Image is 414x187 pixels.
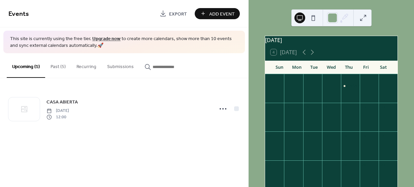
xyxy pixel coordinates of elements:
a: Upgrade now [92,34,121,43]
button: Upcoming (1) [7,53,45,78]
div: 22 [286,162,291,167]
div: 11 [343,105,348,110]
div: 12 [362,105,367,110]
div: 9 [305,105,310,110]
div: 8 [286,105,291,110]
div: Fri [357,61,375,74]
div: Sat [375,61,392,74]
button: Submissions [102,53,139,77]
span: [DATE] [46,108,69,114]
div: 25 [343,162,348,167]
div: 21 [267,162,272,167]
a: CASA ABIERTA [46,98,78,106]
div: Thu [340,61,357,74]
div: 16 [305,133,310,138]
div: CASA ABIERTA [347,83,375,89]
div: 10 [324,105,329,110]
div: 2 [305,76,310,81]
div: 20 [381,133,386,138]
button: Recurring [71,53,102,77]
button: Past (5) [45,53,71,77]
div: CASA ABIERTA [341,83,360,89]
div: 1 [286,76,291,81]
div: 26 [362,162,367,167]
div: 3 [324,76,329,81]
span: Add Event [209,10,235,18]
span: 12:00 [46,114,69,120]
a: Export [155,8,192,19]
div: Tue [305,61,323,74]
div: 27 [381,162,386,167]
div: 6 [381,76,386,81]
div: 5 [362,76,367,81]
div: 14 [267,133,272,138]
span: Events [8,7,29,21]
div: 15 [286,133,291,138]
div: 19 [362,133,367,138]
div: 13 [381,105,386,110]
div: Sun [270,61,288,74]
span: Export [169,10,187,18]
div: 4 [343,76,348,81]
div: 7 [267,105,272,110]
div: 17 [324,133,329,138]
button: Add Event [195,8,240,19]
div: [DATE] [265,36,397,44]
div: Wed [323,61,340,74]
div: 18 [343,133,348,138]
div: Mon [288,61,306,74]
span: CASA ABIERTA [46,99,78,106]
div: 24 [324,162,329,167]
div: 23 [305,162,310,167]
div: 31 [267,76,272,81]
span: This site is currently using the free tier. to create more calendars, show more than 10 events an... [10,36,238,49]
